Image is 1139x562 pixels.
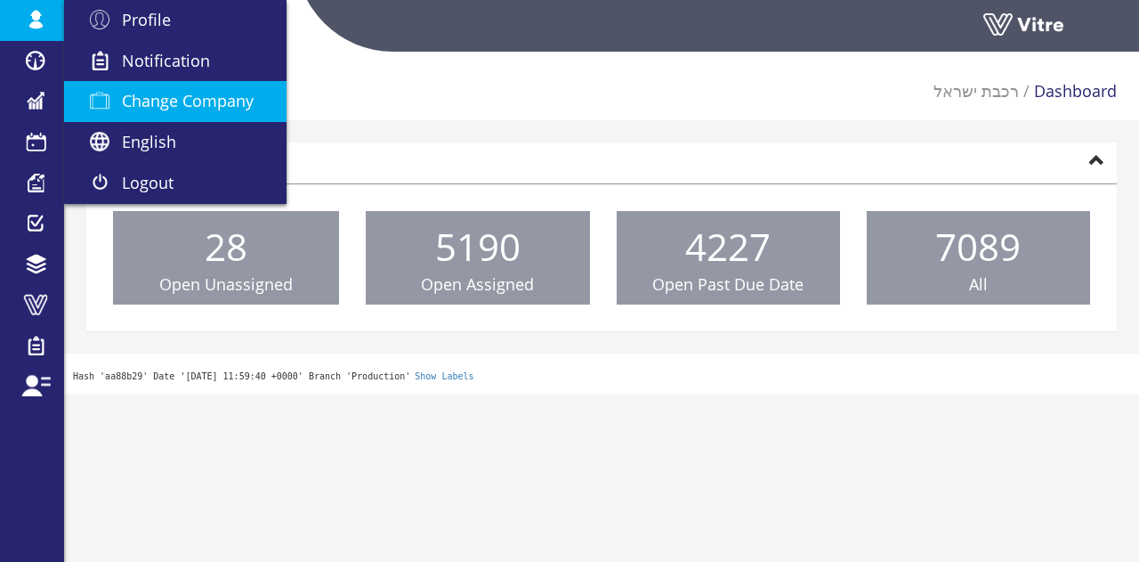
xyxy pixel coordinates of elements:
[652,273,804,295] span: Open Past Due Date
[935,221,1021,272] span: 7089
[205,221,247,272] span: 28
[366,211,589,305] a: 5190 Open Assigned
[73,371,410,381] span: Hash 'aa88b29' Date '[DATE] 11:59:40 +0000' Branch 'Production'
[64,41,287,82] a: Notification
[969,273,988,295] span: All
[1019,80,1117,103] li: Dashboard
[64,122,287,163] a: English
[122,90,254,111] span: Change Company
[867,211,1090,305] a: 7089 All
[435,221,521,272] span: 5190
[933,80,1019,102] a: רכבת ישראל
[113,211,339,305] a: 28 Open Unassigned
[617,211,840,305] a: 4227 Open Past Due Date
[122,9,171,30] span: Profile
[64,163,287,204] a: Logout
[122,172,174,193] span: Logout
[159,273,293,295] span: Open Unassigned
[415,371,473,381] a: Show Labels
[64,81,287,122] a: Change Company
[122,131,176,152] span: English
[421,273,534,295] span: Open Assigned
[685,221,771,272] span: 4227
[122,50,210,71] span: Notification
